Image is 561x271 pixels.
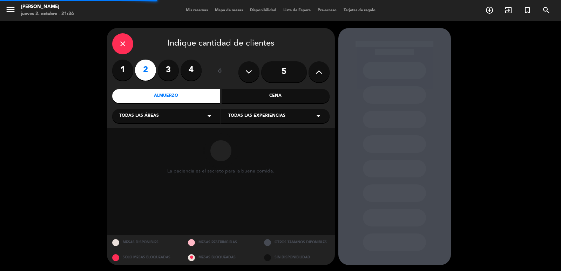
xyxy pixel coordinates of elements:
[211,8,246,12] span: Mapa de mesas
[259,250,335,265] div: SIN DISPONIBILIDAD
[228,113,285,120] span: Todas las experiencias
[158,60,179,81] label: 3
[205,112,214,120] i: arrow_drop_down
[112,60,133,81] label: 1
[167,168,274,174] div: La paciencia es el secreto para la buena comida.
[314,8,340,12] span: Pre-acceso
[314,112,323,120] i: arrow_drop_down
[183,235,259,250] div: MESAS RESTRINGIDAS
[280,8,314,12] span: Lista de Espera
[21,11,74,18] div: jueves 2. octubre - 21:36
[182,8,211,12] span: Mis reservas
[542,6,550,14] i: search
[485,6,494,14] i: add_circle_outline
[523,6,532,14] i: turned_in_not
[5,4,16,17] button: menu
[21,4,74,11] div: [PERSON_NAME]
[135,60,156,81] label: 2
[183,250,259,265] div: MESAS BLOQUEADAS
[119,40,127,48] i: close
[107,250,183,265] div: SOLO MESAS BLOQUEADAS
[259,235,335,250] div: OTROS TAMAÑOS DIPONIBLES
[112,89,220,103] div: Almuerzo
[107,235,183,250] div: MESAS DISPONIBLES
[222,89,330,103] div: Cena
[504,6,513,14] i: exit_to_app
[119,113,159,120] span: Todas las áreas
[340,8,379,12] span: Tarjetas de regalo
[246,8,280,12] span: Disponibilidad
[5,4,16,15] i: menu
[181,60,202,81] label: 4
[209,60,231,84] div: ó
[112,33,330,54] div: Indique cantidad de clientes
